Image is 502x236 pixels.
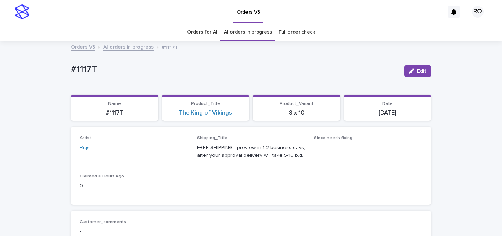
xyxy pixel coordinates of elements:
[257,109,336,116] p: 8 x 10
[279,24,315,41] a: Full order check
[404,65,431,77] button: Edit
[108,102,121,106] span: Name
[162,43,178,51] p: #1117T
[280,102,313,106] span: Product_Variant
[80,228,422,235] p: -
[103,42,154,51] a: AI orders in progress
[197,136,227,140] span: Shipping_Title
[80,182,188,190] p: 0
[80,144,90,152] a: Riqs
[71,42,95,51] a: Orders V3
[187,24,217,41] a: Orders for AI
[224,24,272,41] a: AI orders in progress
[417,68,426,74] span: Edit
[382,102,393,106] span: Date
[314,136,352,140] span: Since needs fixing
[472,6,484,18] div: RO
[71,64,398,75] p: #1117T
[314,144,422,152] p: -
[179,109,232,116] a: The King of Vikings
[80,174,124,179] span: Claimed X Hours Ago
[75,109,154,116] p: #1117T
[80,136,91,140] span: Artist
[80,220,126,224] span: Customer_comments
[197,144,305,159] p: FREE SHIPPING - preview in 1-2 business days, after your approval delivery will take 5-10 b.d.
[191,102,220,106] span: Product_Title
[348,109,427,116] p: [DATE]
[15,4,29,19] img: stacker-logo-s-only.png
